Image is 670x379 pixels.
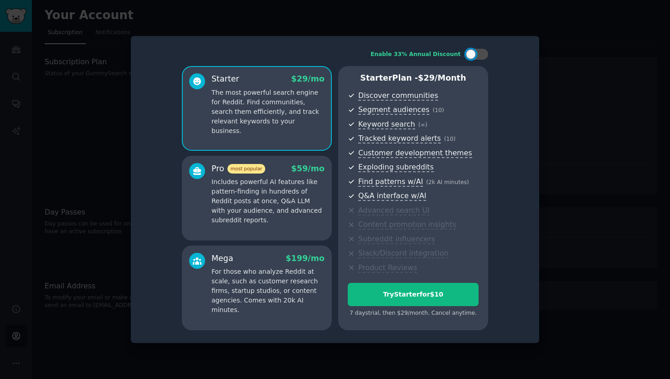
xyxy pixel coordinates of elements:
[433,107,444,113] span: ( 10 )
[348,72,479,84] p: Starter Plan -
[286,254,325,263] span: $ 199 /mo
[348,290,478,299] div: Try Starter for $10
[426,179,469,185] span: ( 2k AI minutes )
[358,105,429,115] span: Segment audiences
[291,74,325,83] span: $ 29 /mo
[211,88,325,136] p: The most powerful search engine for Reddit. Find communities, search them efficiently, and track ...
[291,164,325,173] span: $ 59 /mo
[358,91,438,101] span: Discover communities
[227,164,266,174] span: most popular
[418,73,466,82] span: $ 29 /month
[358,177,423,187] span: Find patterns w/AI
[358,206,429,215] span: Advanced search UI
[358,235,435,244] span: Subreddit influencers
[358,220,456,230] span: Content promotion insights
[358,163,433,172] span: Exploding subreddits
[211,73,239,85] div: Starter
[348,283,479,306] button: TryStarterfor$10
[358,120,415,129] span: Keyword search
[211,267,325,315] p: For those who analyze Reddit at scale, such as customer research firms, startup studios, or conte...
[358,134,441,143] span: Tracked keyword alerts
[348,309,479,318] div: 7 days trial, then $ 29 /month . Cancel anytime.
[358,249,448,258] span: Slack/Discord integration
[358,263,417,273] span: Product Reviews
[444,136,455,142] span: ( 10 )
[418,122,428,128] span: ( ∞ )
[371,51,461,59] div: Enable 33% Annual Discount
[211,177,325,225] p: Includes powerful AI features like pattern-finding in hundreds of Reddit posts at once, Q&A LLM w...
[211,163,265,174] div: Pro
[358,191,426,201] span: Q&A interface w/AI
[211,253,233,264] div: Mega
[358,149,472,158] span: Customer development themes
